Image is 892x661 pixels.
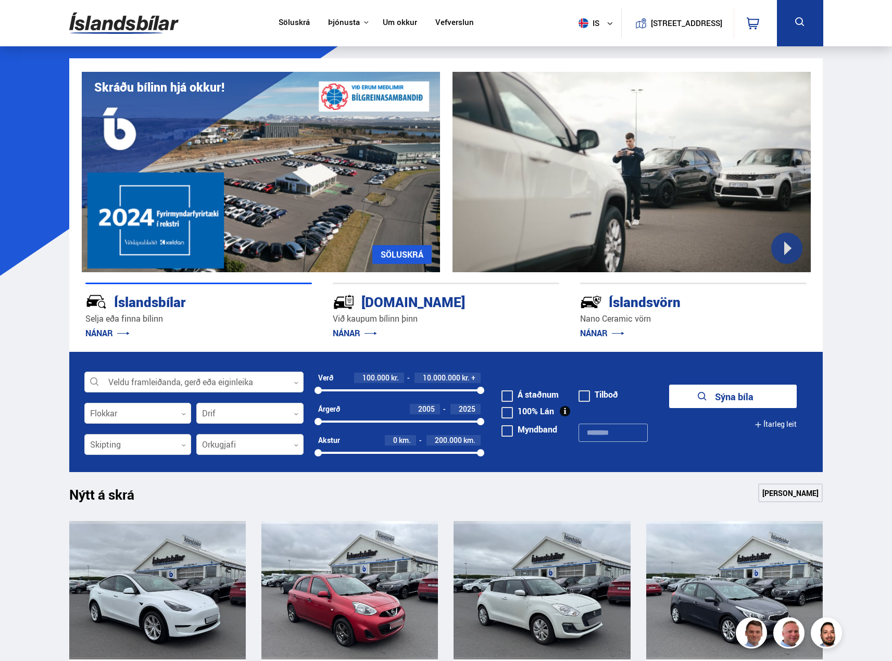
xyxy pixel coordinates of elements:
[318,405,340,413] div: Árgerð
[383,18,417,29] a: Um okkur
[393,435,397,445] span: 0
[318,374,333,382] div: Verð
[333,327,377,339] a: NÁNAR
[399,436,411,444] span: km.
[318,436,340,444] div: Akstur
[579,18,588,28] img: svg+xml;base64,PHN2ZyB4bWxucz0iaHR0cDovL3d3dy53My5vcmcvMjAwMC9zdmciIHdpZHRoPSI1MTIiIGhlaWdodD0iNT...
[418,404,435,414] span: 2005
[579,390,618,399] label: Tilboð
[362,373,390,383] span: 100.000
[737,619,769,650] img: FbJEzSuNWCJXmdc-.webp
[94,80,224,94] h1: Skráðu bílinn hjá okkur!
[627,8,728,38] a: [STREET_ADDRESS]
[574,8,621,39] button: is
[85,291,107,313] img: JRvxyua_JYH6wB4c.svg
[82,72,440,272] img: eKx6w-_Home_640_.png
[423,373,460,383] span: 10.000.000
[69,487,153,509] h1: Nýtt á skrá
[758,484,823,502] a: [PERSON_NAME]
[501,390,559,399] label: Á staðnum
[501,425,557,434] label: Myndband
[435,18,474,29] a: Vefverslun
[580,327,624,339] a: NÁNAR
[775,619,806,650] img: siFngHWaQ9KaOqBr.png
[372,245,432,264] a: SÖLUSKRÁ
[459,404,475,414] span: 2025
[279,18,310,29] a: Söluskrá
[333,313,559,325] p: Við kaupum bílinn þinn
[580,313,807,325] p: Nano Ceramic vörn
[435,435,462,445] span: 200.000
[333,292,522,310] div: [DOMAIN_NAME]
[669,385,797,408] button: Sýna bíla
[471,374,475,382] span: +
[69,6,179,40] img: G0Ugv5HjCgRt.svg
[462,374,470,382] span: kr.
[812,619,844,650] img: nhp88E3Fdnt1Opn2.png
[574,18,600,28] span: is
[580,292,770,310] div: Íslandsvörn
[655,19,719,28] button: [STREET_ADDRESS]
[333,291,355,313] img: tr5P-W3DuiFaO7aO.svg
[463,436,475,444] span: km.
[391,374,399,382] span: kr.
[755,413,797,436] button: Ítarleg leit
[85,313,312,325] p: Selja eða finna bílinn
[85,327,130,339] a: NÁNAR
[580,291,602,313] img: -Svtn6bYgwAsiwNX.svg
[328,18,360,28] button: Þjónusta
[501,407,554,415] label: 100% Lán
[85,292,275,310] div: Íslandsbílar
